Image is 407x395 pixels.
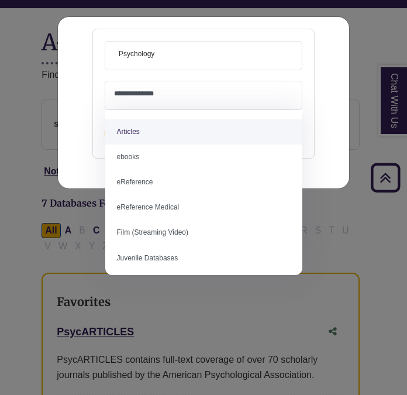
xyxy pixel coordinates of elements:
li: Film (Streaming Video) [105,220,303,245]
li: Articles [105,119,303,145]
li: Psychology [114,49,154,60]
textarea: Search [114,90,293,99]
li: eReference Medical [105,195,303,220]
li: eReference [105,170,303,195]
textarea: Search [157,51,162,61]
span: Psychology [119,49,154,60]
li: ebooks [105,145,303,170]
li: Juvenile Databases [105,246,303,271]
